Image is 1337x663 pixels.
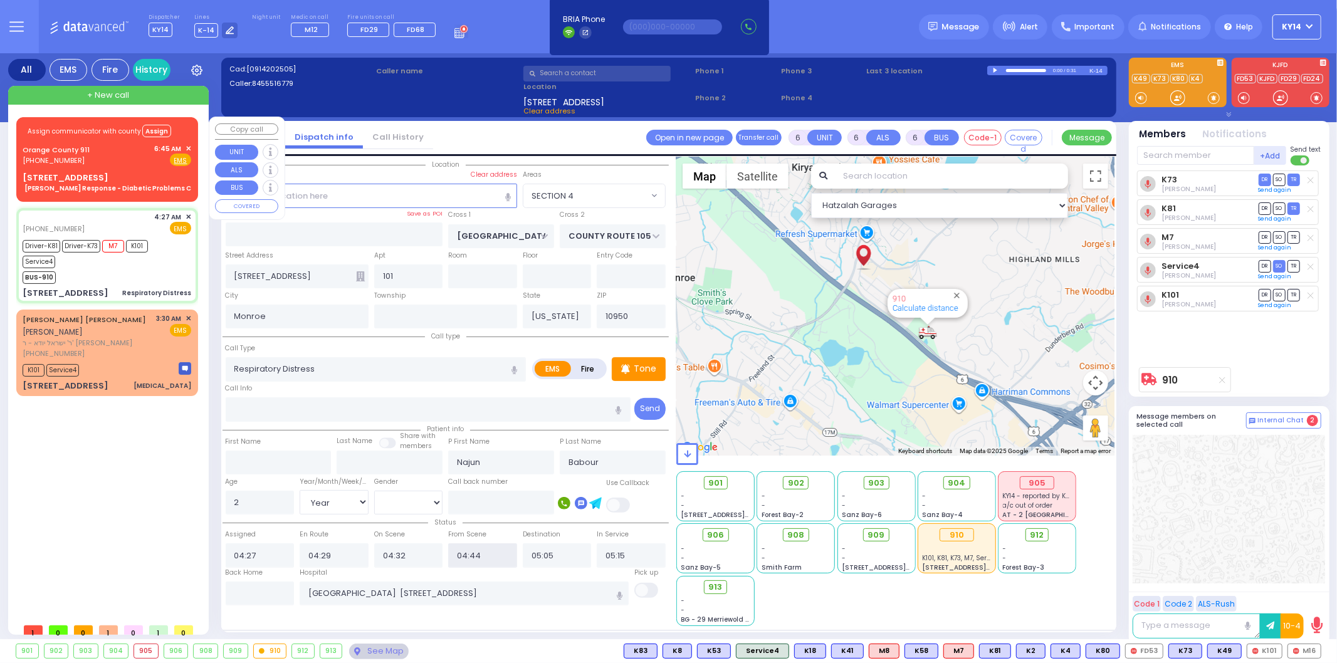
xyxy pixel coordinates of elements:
[624,644,658,659] div: BLS
[708,477,723,489] span: 901
[74,644,98,658] div: 903
[23,364,45,377] span: K101
[376,66,519,76] label: Caller name
[1170,74,1188,83] a: K80
[1003,510,1096,519] span: AT - 2 [GEOGRAPHIC_DATA]
[1161,261,1200,271] a: Service4
[363,131,433,143] a: Call History
[226,184,517,207] input: Search location here
[1291,154,1311,167] label: Turn off text
[1089,66,1108,75] div: K-14
[868,529,885,541] span: 909
[292,644,314,658] div: 912
[157,314,182,323] span: 3:30 AM
[788,477,804,489] span: 902
[226,437,261,447] label: First Name
[925,130,959,145] button: BUS
[226,477,238,487] label: Age
[942,21,980,33] span: Message
[1137,412,1246,429] h5: Message members on selected call
[1086,644,1120,659] div: BLS
[226,384,253,394] label: Call Info
[794,644,826,659] div: K18
[174,156,187,165] u: EMS
[1161,242,1216,251] span: Chaim Horowitz
[1259,231,1271,243] span: DR
[1163,375,1178,385] a: 910
[23,256,55,268] span: Service4
[1151,74,1169,83] a: K73
[215,145,258,160] button: UNIT
[1074,21,1114,33] span: Important
[964,130,1002,145] button: Code-1
[1052,63,1064,78] div: 0:00
[1016,644,1046,659] div: BLS
[49,625,68,635] span: 0
[681,615,752,624] span: BG - 29 Merriewold S.
[448,477,508,487] label: Call back number
[164,644,188,658] div: 906
[448,530,486,540] label: From Scene
[523,66,671,81] input: Search a contact
[695,66,777,76] span: Phone 1
[400,441,432,451] span: members
[87,89,129,102] span: + New call
[1235,74,1256,83] a: FD53
[928,22,938,31] img: message.svg
[46,364,79,377] span: Service4
[979,644,1011,659] div: BLS
[1003,544,1007,553] span: -
[1133,596,1161,612] button: Code 1
[300,568,327,578] label: Hospital
[1161,300,1216,309] span: Shlomo Appel
[1020,476,1054,490] div: 905
[1254,146,1287,165] button: +Add
[155,212,182,222] span: 4:27 AM
[374,530,405,540] label: On Scene
[922,501,926,510] span: -
[337,436,372,446] label: Last Name
[1259,289,1271,301] span: DR
[426,160,466,169] span: Location
[1196,596,1237,612] button: ALS-Rush
[1005,130,1042,145] button: Covered
[570,361,606,377] label: Fire
[226,568,263,578] label: Back Home
[149,14,180,21] label: Dispatcher
[1279,74,1300,83] a: FD29
[229,64,372,75] label: Cad:
[360,24,378,34] span: FD29
[842,491,846,501] span: -
[623,19,722,34] input: (000)000-00000
[133,59,170,81] a: History
[1287,174,1300,185] span: TR
[523,81,691,92] label: Location
[1161,213,1216,222] span: Berish Mertz
[560,437,601,447] label: P Last Name
[904,644,938,659] div: K58
[893,303,958,313] a: Calculate distance
[709,581,723,593] span: 913
[979,644,1011,659] div: K81
[762,491,765,501] span: -
[1291,145,1321,154] span: Send text
[523,184,648,207] span: SECTION 4
[1189,74,1203,83] a: K4
[1259,174,1271,185] span: DR
[707,529,724,541] span: 906
[1259,202,1271,214] span: DR
[523,170,542,180] label: Areas
[1258,416,1304,425] span: Internal Chat
[523,251,538,261] label: Floor
[726,164,789,189] button: Show satellite imagery
[1151,21,1201,33] span: Notifications
[563,14,605,25] span: BRIA Phone
[142,125,171,137] button: Assign
[155,144,182,154] span: 6:45 AM
[421,424,470,434] span: Patient info
[349,644,408,659] div: See map
[681,510,800,519] span: [STREET_ADDRESS][PERSON_NAME]
[254,644,286,658] div: 910
[681,605,685,615] span: -
[697,644,731,659] div: K53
